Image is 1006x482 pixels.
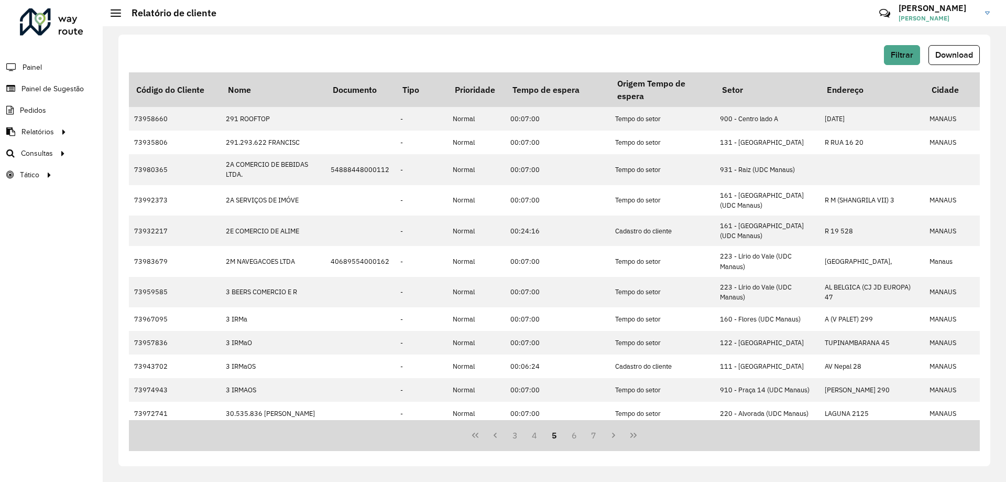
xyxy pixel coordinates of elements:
[447,216,505,246] td: Normal
[715,154,819,185] td: 931 - Raiz (UDC Manaus)
[899,3,977,13] h3: [PERSON_NAME]
[884,45,920,65] button: Filtrar
[447,185,505,216] td: Normal
[610,72,715,107] th: Origem Tempo de espera
[819,402,924,425] td: LAGUNA 2125
[21,148,53,159] span: Consultas
[505,154,610,185] td: 00:07:00
[505,307,610,331] td: 00:07:00
[395,307,447,331] td: -
[325,246,395,276] td: 40689554000162
[544,425,564,445] button: 5
[21,83,84,94] span: Painel de Sugestão
[610,402,715,425] td: Tempo do setor
[873,2,896,25] a: Contato Rápido
[447,154,505,185] td: Normal
[899,14,977,23] span: [PERSON_NAME]
[584,425,604,445] button: 7
[715,131,819,154] td: 131 - [GEOGRAPHIC_DATA]
[221,185,325,216] td: 2A SERVIÇOS DE IMÓVE
[129,216,221,246] td: 73932217
[505,185,610,216] td: 00:07:00
[715,355,819,378] td: 111 - [GEOGRAPHIC_DATA]
[221,154,325,185] td: 2A COMERCIO DE BEBIDAS LTDA.
[928,45,980,65] button: Download
[610,246,715,276] td: Tempo do setor
[395,355,447,378] td: -
[447,246,505,276] td: Normal
[715,107,819,131] td: 900 - Centro lado A
[20,105,46,116] span: Pedidos
[505,277,610,307] td: 00:07:00
[395,216,447,246] td: -
[715,402,819,425] td: 220 - Alvorada (UDC Manaus)
[129,131,221,154] td: 73935806
[715,378,819,402] td: 910 - Praça 14 (UDC Manaus)
[715,246,819,276] td: 223 - Lírio do Vale (UDC Manaus)
[221,107,325,131] td: 291 ROOFTOP
[819,277,924,307] td: AL BELGICA (CJ JD EUROPA) 47
[447,72,505,107] th: Prioridade
[221,277,325,307] td: 3 BEERS COMERCIO E R
[819,307,924,331] td: A (V PALET) 299
[715,185,819,216] td: 161 - [GEOGRAPHIC_DATA] (UDC Manaus)
[610,131,715,154] td: Tempo do setor
[395,277,447,307] td: -
[610,107,715,131] td: Tempo do setor
[21,126,54,137] span: Relatórios
[715,277,819,307] td: 223 - Lírio do Vale (UDC Manaus)
[221,72,325,107] th: Nome
[610,378,715,402] td: Tempo do setor
[610,154,715,185] td: Tempo do setor
[610,216,715,246] td: Cadastro do cliente
[129,355,221,378] td: 73943702
[129,277,221,307] td: 73959585
[505,331,610,355] td: 00:07:00
[221,307,325,331] td: 3 IRMa
[604,425,624,445] button: Next Page
[610,277,715,307] td: Tempo do setor
[505,355,610,378] td: 00:06:24
[129,331,221,355] td: 73957836
[129,307,221,331] td: 73967095
[819,185,924,216] td: R M (SHANGRILA VII) 3
[395,131,447,154] td: -
[505,402,610,425] td: 00:07:00
[395,107,447,131] td: -
[129,107,221,131] td: 73958660
[129,72,221,107] th: Código do Cliente
[819,131,924,154] td: R RUA 16 20
[129,246,221,276] td: 73983679
[325,154,395,185] td: 54888448000112
[465,425,485,445] button: First Page
[129,185,221,216] td: 73992373
[505,131,610,154] td: 00:07:00
[221,355,325,378] td: 3 IRMaOS
[395,72,447,107] th: Tipo
[715,307,819,331] td: 160 - Flores (UDC Manaus)
[505,216,610,246] td: 00:24:16
[891,50,913,59] span: Filtrar
[447,277,505,307] td: Normal
[819,378,924,402] td: [PERSON_NAME] 290
[447,107,505,131] td: Normal
[129,402,221,425] td: 73972741
[447,378,505,402] td: Normal
[819,72,924,107] th: Endereço
[447,307,505,331] td: Normal
[610,185,715,216] td: Tempo do setor
[447,131,505,154] td: Normal
[564,425,584,445] button: 6
[221,131,325,154] td: 291.293.622 FRANCISC
[715,72,819,107] th: Setor
[624,425,643,445] button: Last Page
[447,355,505,378] td: Normal
[935,50,973,59] span: Download
[121,7,216,19] h2: Relatório de cliente
[23,62,42,73] span: Painel
[447,331,505,355] td: Normal
[715,216,819,246] td: 161 - [GEOGRAPHIC_DATA] (UDC Manaus)
[395,402,447,425] td: -
[715,331,819,355] td: 122 - [GEOGRAPHIC_DATA]
[221,378,325,402] td: 3 IRMAOS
